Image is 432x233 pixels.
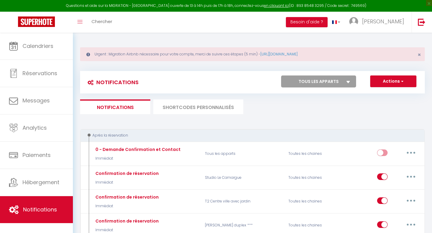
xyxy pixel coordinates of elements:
[94,146,181,153] div: 0 - Demande Confirmation et Contact
[284,145,340,162] div: Toutes les chaines
[94,170,159,177] div: Confirmation de réservation
[418,18,425,26] img: logout
[22,69,57,77] span: Réservations
[349,17,358,26] img: ...
[284,169,340,186] div: Toutes les chaines
[23,206,57,213] span: Notifications
[201,169,284,186] p: Studio Le Camargue
[94,203,159,209] p: Immédiat
[85,75,139,89] h3: Notifications
[94,194,159,200] div: Confirmation de réservation
[201,193,284,210] p: T2 Centre ville avec jardin
[91,18,112,25] span: Chercher
[94,180,159,185] p: Immédiat
[260,52,298,57] a: [URL][DOMAIN_NAME]
[86,133,413,138] div: Après la réservation
[80,99,150,114] li: Notifications
[345,12,412,33] a: ... [PERSON_NAME]
[264,3,289,8] a: en cliquant ici
[370,75,416,87] button: Actions
[407,208,432,233] iframe: LiveChat chat widget
[22,97,50,104] span: Messages
[418,52,421,58] button: Close
[80,47,425,61] div: Urgent : Migration Airbnb nécessaire pour votre compte, merci de suivre ces étapes (5 min) -
[362,18,404,25] span: [PERSON_NAME]
[201,145,284,162] p: Tous les apparts
[94,218,159,224] div: Confirmation de réservation
[286,17,328,27] button: Besoin d'aide ?
[418,51,421,58] span: ×
[18,16,55,27] img: Super Booking
[22,151,51,159] span: Paiements
[94,156,181,161] p: Immédiat
[22,42,53,50] span: Calendriers
[153,99,243,114] li: SHORTCODES PERSONNALISÉS
[87,12,117,33] a: Chercher
[94,227,159,233] p: Immédiat
[284,193,340,210] div: Toutes les chaines
[22,124,47,131] span: Analytics
[22,178,59,186] span: Hébergement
